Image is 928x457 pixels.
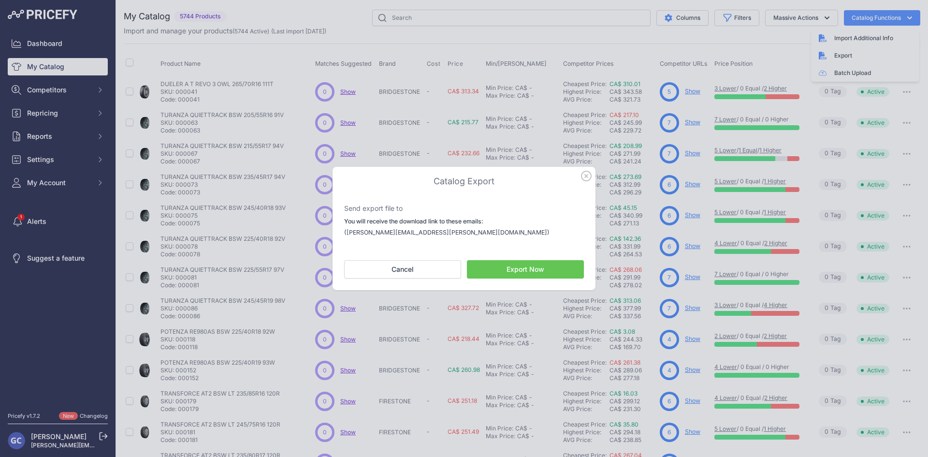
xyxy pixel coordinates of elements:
button: Export Now [467,260,584,279]
p: You will receive the download link to these emails: [344,217,584,226]
span: Send export file to [344,204,403,212]
p: ([PERSON_NAME][EMAIL_ADDRESS][PERSON_NAME][DOMAIN_NAME]) [344,228,584,237]
h3: Catalog Export [344,175,584,188]
button: Cancel [344,260,461,279]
